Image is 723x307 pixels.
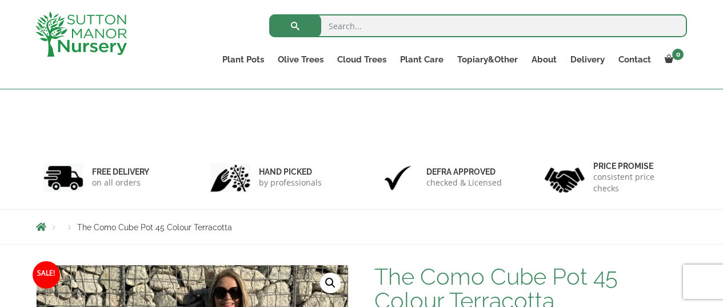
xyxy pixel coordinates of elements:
[36,222,688,231] nav: Breadcrumbs
[210,163,250,192] img: 2.jpg
[269,14,687,37] input: Search...
[672,49,684,60] span: 0
[92,177,149,188] p: on all orders
[271,52,330,68] a: Olive Trees
[77,223,232,232] span: The Como Cube Pot 45 Colour Terracotta
[545,160,585,195] img: 4.jpg
[612,52,658,68] a: Contact
[525,52,564,68] a: About
[564,52,612,68] a: Delivery
[35,11,127,57] img: logo
[259,177,322,188] p: by professionals
[259,167,322,177] h6: hand picked
[330,52,393,68] a: Cloud Trees
[393,52,450,68] a: Plant Care
[426,167,502,177] h6: Defra approved
[33,261,60,289] span: Sale!
[450,52,525,68] a: Topiary&Other
[593,161,680,171] h6: Price promise
[593,171,680,194] p: consistent price checks
[658,52,687,68] a: 0
[426,177,502,188] p: checked & Licensed
[320,273,341,293] a: View full-screen image gallery
[378,163,418,192] img: 3.jpg
[215,52,271,68] a: Plant Pots
[43,163,83,192] img: 1.jpg
[92,167,149,177] h6: FREE DELIVERY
